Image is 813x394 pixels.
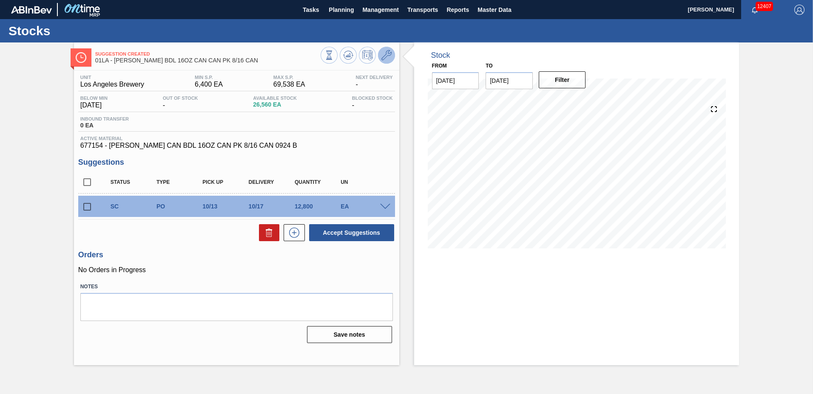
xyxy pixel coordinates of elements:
[309,224,394,241] button: Accept Suggestions
[407,5,438,15] span: Transports
[756,2,773,11] span: 12407
[273,81,305,88] span: 69,538 EA
[80,101,108,109] span: [DATE]
[80,281,393,293] label: Notes
[350,96,395,109] div: -
[11,6,52,14] img: TNhmsLtSVTkK8tSr43FrP2fwEKptu5GPRR3wAAAABJRU5ErkJggg==
[154,203,206,210] div: Purchase order
[253,96,297,101] span: Available Stock
[293,203,344,210] div: 12,800
[307,326,392,343] button: Save notes
[352,96,393,101] span: Blocked Stock
[195,75,223,80] span: MIN S.P.
[321,47,338,64] button: Stocks Overview
[78,158,395,167] h3: Suggestions
[354,75,395,88] div: -
[80,116,129,121] span: Inbound Transfer
[80,142,393,149] span: 677154 - [PERSON_NAME] CAN BDL 16OZ CAN PK 8/16 CAN 0924 B
[794,5,804,15] img: Logout
[338,203,390,210] div: EA
[95,57,321,64] span: 01LA - CARR BDL 16OZ CAN CAN PK 8/16 CAN
[432,63,447,69] label: From
[486,63,492,69] label: to
[356,75,393,80] span: Next Delivery
[9,26,159,36] h1: Stocks
[279,224,305,241] div: New suggestion
[95,51,321,56] span: Suggestion Created
[741,4,768,16] button: Notifications
[338,179,390,185] div: UN
[305,223,395,242] div: Accept Suggestions
[362,5,399,15] span: Management
[359,47,376,64] button: Schedule Inventory
[78,266,395,274] p: No Orders in Progress
[195,81,223,88] span: 6,400 EA
[78,250,395,259] h3: Orders
[163,96,198,101] span: Out Of Stock
[247,179,298,185] div: Delivery
[293,179,344,185] div: Quantity
[154,179,206,185] div: Type
[247,203,298,210] div: 10/17/2025
[108,203,160,210] div: Suggestion Created
[200,179,252,185] div: Pick up
[340,47,357,64] button: Update Chart
[539,71,586,88] button: Filter
[486,72,533,89] input: mm/dd/yyyy
[80,81,144,88] span: Los Angeles Brewery
[329,5,354,15] span: Planning
[431,51,450,60] div: Stock
[108,179,160,185] div: Status
[446,5,469,15] span: Reports
[200,203,252,210] div: 10/13/2025
[273,75,305,80] span: MAX S.P.
[80,75,144,80] span: Unit
[478,5,511,15] span: Master Data
[76,52,86,63] img: Ícone
[255,224,279,241] div: Delete Suggestions
[161,96,200,109] div: -
[378,47,395,64] button: Go to Master Data / General
[80,122,129,129] span: 0 EA
[432,72,479,89] input: mm/dd/yyyy
[80,96,108,101] span: Below Min
[253,101,297,108] span: 26,560 EA
[301,5,320,15] span: Tasks
[80,136,393,141] span: Active Material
